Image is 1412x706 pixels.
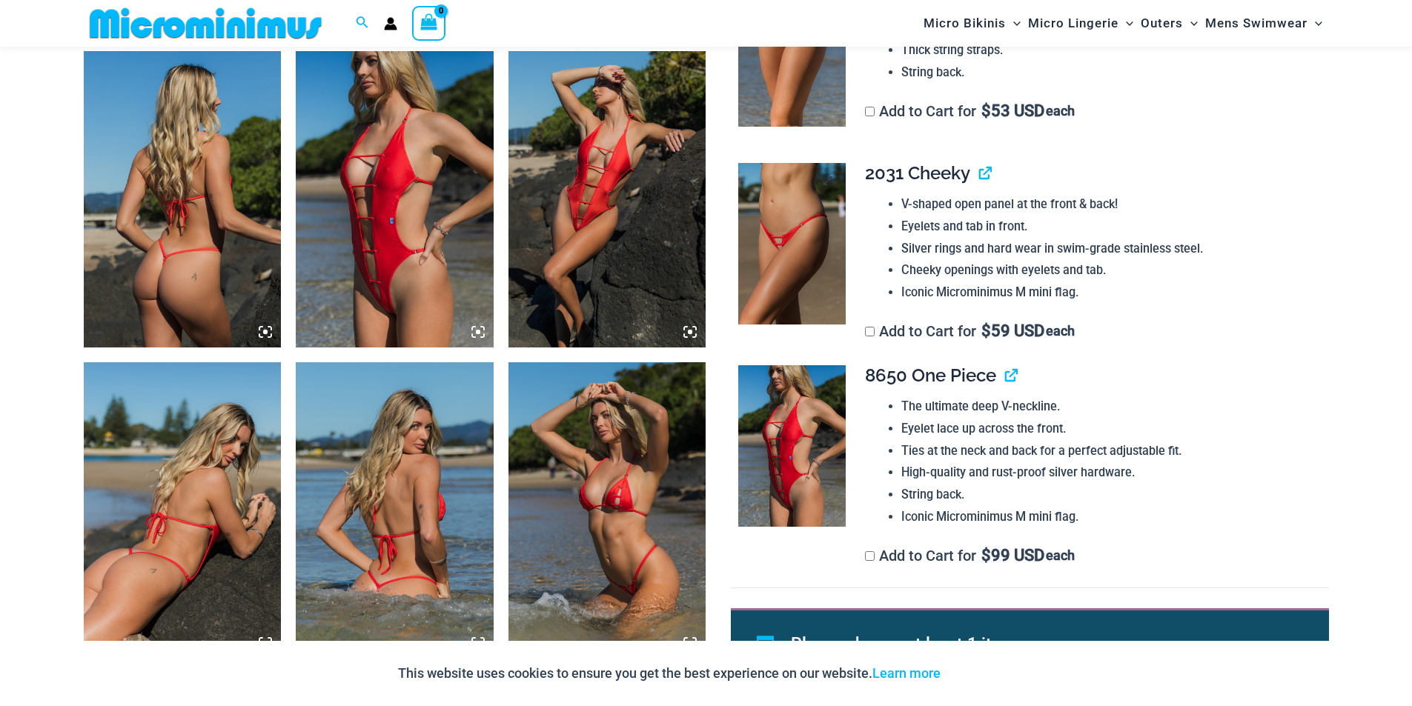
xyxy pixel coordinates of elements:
[920,4,1024,42] a: Micro BikinisMenu ToggleMenu Toggle
[901,396,1316,418] li: The ultimate deep V-neckline.
[901,39,1316,61] li: Thick string straps.
[296,51,494,347] img: Link Tangello 8650 One Piece Monokini
[901,462,1316,484] li: High-quality and rust-proof silver hardware.
[1205,4,1307,42] span: Mens Swimwear
[901,259,1316,282] li: Cheeky openings with eyelets and tab.
[84,51,282,347] img: Link Tangello 8650 One Piece Monokini
[865,551,875,561] input: Add to Cart for$99 USD each
[1307,4,1322,42] span: Menu Toggle
[865,102,1075,120] label: Add to Cart for
[924,4,1006,42] span: Micro Bikinis
[1118,4,1133,42] span: Menu Toggle
[508,51,706,347] img: Link Tangello 8650 One Piece Monokini
[981,324,1044,339] span: 59 USD
[901,506,1316,528] li: Iconic Microminimus M mini flag.
[1028,4,1118,42] span: Micro Lingerie
[901,238,1316,260] li: Silver rings and hard wear in swim-grade stainless steel.
[1046,104,1075,119] span: each
[981,101,991,120] span: $
[738,365,846,527] img: Link Tangello 8650 One Piece Monokini
[901,193,1316,216] li: V-shaped open panel at the front & back!
[1201,4,1326,42] a: Mens SwimwearMenu ToggleMenu Toggle
[872,665,941,681] a: Learn more
[84,7,328,40] img: MM SHOP LOGO FLAT
[981,322,991,340] span: $
[901,282,1316,304] li: Iconic Microminimus M mini flag.
[84,362,282,659] img: Link Tangello 8650 One Piece Monokini
[901,61,1316,84] li: String back.
[1006,4,1021,42] span: Menu Toggle
[738,163,846,324] img: Link Tangello 2031 Cheeky
[901,440,1316,462] li: Ties at the neck and back for a perfect adjustable fit.
[865,322,1075,340] label: Add to Cart for
[1141,4,1183,42] span: Outers
[865,162,970,184] span: 2031 Cheeky
[296,362,494,659] img: Link Tangello 3070 Tri Top 4580 Micro
[791,627,1295,662] li: Please choose at least 1 item.
[384,17,397,30] a: Account icon link
[981,104,1044,119] span: 53 USD
[398,662,941,685] p: This website uses cookies to ensure you get the best experience on our website.
[508,362,706,659] img: Link Tangello 3070 Tri Top 4580 Micro
[412,6,446,40] a: View Shopping Cart, empty
[1137,4,1201,42] a: OutersMenu ToggleMenu Toggle
[1024,4,1137,42] a: Micro LingerieMenu ToggleMenu Toggle
[865,364,996,386] span: 8650 One Piece
[901,484,1316,506] li: String back.
[865,327,875,336] input: Add to Cart for$59 USD each
[981,548,1044,563] span: 99 USD
[901,418,1316,440] li: Eyelet lace up across the front.
[865,107,875,116] input: Add to Cart for$53 USD each
[981,546,991,565] span: $
[918,2,1329,44] nav: Site Navigation
[901,216,1316,238] li: Eyelets and tab in front.
[1046,548,1075,563] span: each
[1046,324,1075,339] span: each
[865,547,1075,565] label: Add to Cart for
[356,14,369,33] a: Search icon link
[952,656,1015,691] button: Accept
[1183,4,1198,42] span: Menu Toggle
